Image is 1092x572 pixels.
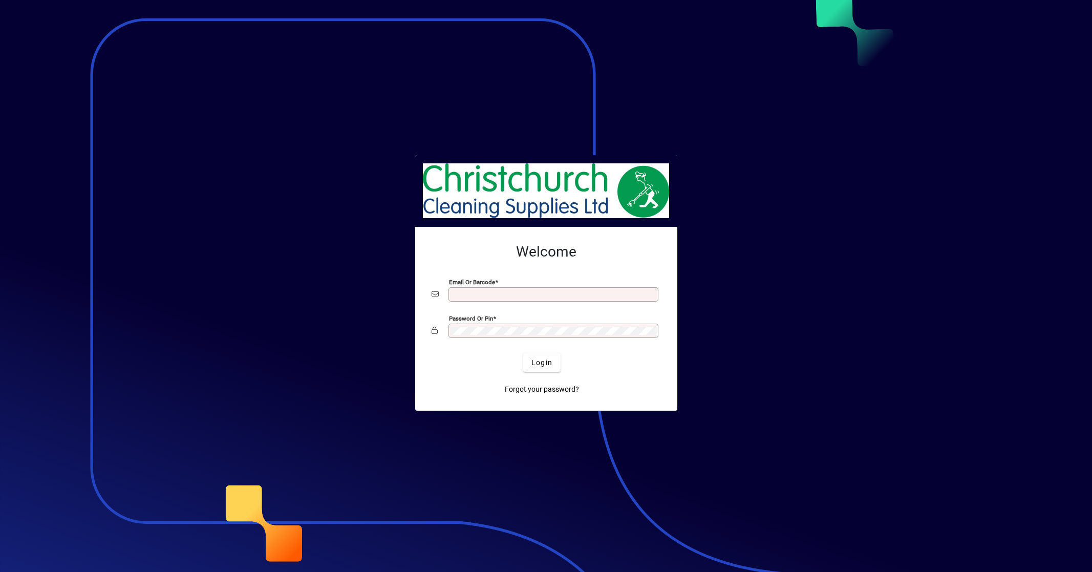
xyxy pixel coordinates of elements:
button: Login [523,353,561,372]
h2: Welcome [432,243,661,261]
mat-label: Email or Barcode [449,279,495,286]
mat-label: Password or Pin [449,315,493,322]
span: Forgot your password? [505,384,579,395]
span: Login [531,357,552,368]
a: Forgot your password? [501,380,583,398]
